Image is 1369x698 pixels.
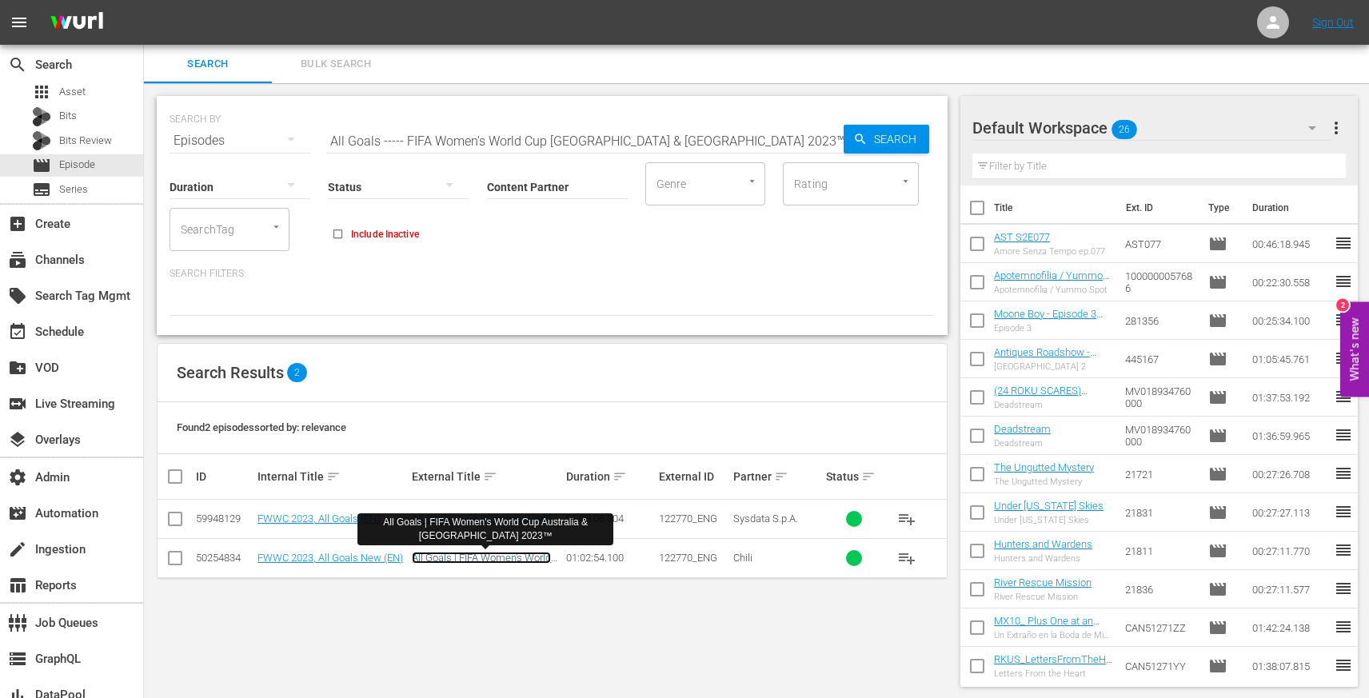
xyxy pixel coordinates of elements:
[1336,298,1349,311] div: 2
[888,539,926,577] button: playlist_add
[257,467,407,486] div: Internal Title
[994,538,1092,550] a: Hunters and Wardens
[659,513,717,524] span: 122770_ENG
[170,267,935,281] p: Search Filters:
[351,227,419,241] span: Include Inactive
[281,55,390,74] span: Bulk Search
[177,363,284,382] span: Search Results
[59,181,88,197] span: Series
[897,548,916,568] span: playlist_add
[1327,118,1346,138] span: more_vert
[1119,532,1202,570] td: 21811
[994,576,1092,588] a: River Rescue Mission
[994,615,1100,639] a: MX10_ Plus One at an Amish Wedding
[1119,570,1202,608] td: 21836
[972,106,1331,150] div: Default Workspace
[1246,647,1334,685] td: 01:38:07.815
[994,438,1051,449] div: Deadstream
[1119,647,1202,685] td: CAN51271YY
[1246,532,1334,570] td: 00:27:11.770
[177,421,346,433] span: Found 2 episodes sorted by: relevance
[1246,455,1334,493] td: 00:27:26.708
[257,513,380,524] a: FWWC 2023, All Goals (EN)
[1116,185,1199,230] th: Ext. ID
[412,552,551,588] a: All Goals | FIFA Women's World Cup Australia & [GEOGRAPHIC_DATA] 2023™
[1119,455,1202,493] td: 21721
[1246,340,1334,378] td: 01:05:45.761
[994,246,1105,257] div: Amore Senza Tempo ep.077
[1246,417,1334,455] td: 01:36:59.965
[1119,608,1202,647] td: CAN51271ZZ
[59,108,77,124] span: Bits
[898,174,913,189] button: Open
[1334,272,1353,291] span: reorder
[1208,618,1227,637] span: Episode
[8,394,27,413] span: Live Streaming
[1334,502,1353,521] span: reorder
[412,467,561,486] div: External Title
[1112,113,1137,146] span: 26
[1208,273,1227,292] span: Episode
[1208,311,1227,330] span: Episode
[8,540,27,559] span: Ingestion
[774,469,788,484] span: sort
[994,592,1092,602] div: River Rescue Mission
[1246,608,1334,647] td: 01:42:24.138
[32,156,51,175] span: Episode
[1119,417,1202,455] td: MV018934760000
[8,430,27,449] span: Overlays
[1199,185,1243,230] th: Type
[566,467,654,486] div: Duration
[1119,493,1202,532] td: 21831
[1119,263,1202,301] td: 1000000057686
[1208,426,1227,445] span: Episode
[897,509,916,528] span: playlist_add
[659,552,717,564] span: 122770_ENG
[1119,340,1202,378] td: 445167
[269,219,284,234] button: Open
[8,358,27,377] span: VOD
[8,55,27,74] span: Search
[1208,503,1227,522] span: Episode
[994,653,1112,677] a: RKUS_LettersFromTheHeart
[8,322,27,341] span: Schedule
[994,231,1050,243] a: AST S2E077
[1246,378,1334,417] td: 01:37:53.192
[994,269,1109,293] a: Apotemnofilia / Yummo Spot
[10,13,29,32] span: menu
[364,516,607,543] div: All Goals | FIFA Women's World Cup Australia & [GEOGRAPHIC_DATA] 2023™
[196,552,253,564] div: 50254834
[1334,349,1353,368] span: reorder
[733,467,821,486] div: Partner
[32,82,51,102] span: Asset
[8,468,27,487] span: Admin
[1334,540,1353,560] span: reorder
[1243,185,1339,230] th: Duration
[154,55,262,74] span: Search
[59,157,95,173] span: Episode
[1334,579,1353,598] span: reorder
[1334,464,1353,483] span: reorder
[1208,541,1227,560] span: Episode
[8,649,27,668] span: GraphQL
[287,363,307,382] span: 2
[844,125,929,154] button: Search
[170,118,310,163] div: Episodes
[1327,109,1346,147] button: more_vert
[994,323,1112,333] div: Episode 3
[8,576,27,595] span: Reports
[1334,310,1353,329] span: reorder
[1208,465,1227,484] span: Episode
[994,361,1112,372] div: [GEOGRAPHIC_DATA] 2
[1208,656,1227,676] span: Episode
[326,469,341,484] span: sort
[994,553,1092,564] div: Hunters and Wardens
[994,400,1112,410] div: Deadstream
[1119,378,1202,417] td: MV018934760000
[8,214,27,233] span: Create
[257,552,403,564] a: FWWC 2023, All Goals New (EN)
[196,513,253,524] div: 59948129
[59,133,112,149] span: Bits Review
[659,470,728,483] div: External ID
[1334,656,1353,675] span: reorder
